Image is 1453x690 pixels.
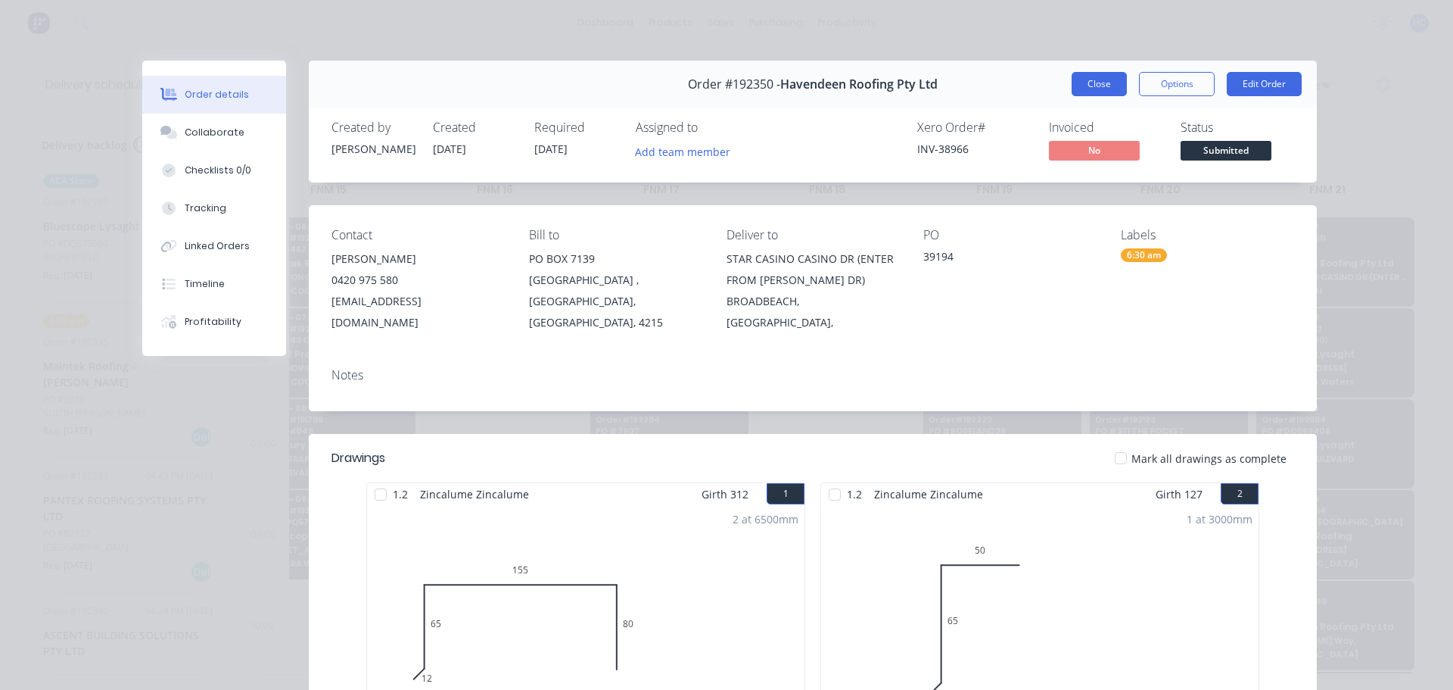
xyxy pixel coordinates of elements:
[1181,141,1271,164] button: Submitted
[331,141,415,157] div: [PERSON_NAME]
[433,120,516,135] div: Created
[923,228,1097,242] div: PO
[1156,483,1203,505] span: Girth 127
[185,201,226,215] div: Tracking
[529,228,702,242] div: Bill to
[142,227,286,265] button: Linked Orders
[1227,72,1302,96] button: Edit Order
[142,114,286,151] button: Collaborate
[726,248,900,333] div: STAR CASINO CASINO DR (ENTER FROM [PERSON_NAME] DR)BROADBEACH, [GEOGRAPHIC_DATA],
[688,77,780,92] span: Order #192350 -
[767,483,804,504] button: 1
[1131,451,1287,467] span: Mark all drawings as complete
[1049,141,1140,160] span: No
[1049,120,1162,135] div: Invoiced
[1072,72,1127,96] button: Close
[726,228,900,242] div: Deliver to
[726,291,900,333] div: BROADBEACH, [GEOGRAPHIC_DATA],
[529,270,702,333] div: [GEOGRAPHIC_DATA] , [GEOGRAPHIC_DATA], [GEOGRAPHIC_DATA], 4215
[331,291,505,333] div: [EMAIL_ADDRESS][DOMAIN_NAME]
[636,120,787,135] div: Assigned to
[1139,72,1215,96] button: Options
[917,120,1031,135] div: Xero Order #
[185,164,251,177] div: Checklists 0/0
[331,449,385,467] div: Drawings
[868,483,989,505] span: Zincalume Zincalume
[331,228,505,242] div: Contact
[331,270,505,291] div: 0420 975 580
[534,120,618,135] div: Required
[331,120,415,135] div: Created by
[917,141,1031,157] div: INV-38966
[142,76,286,114] button: Order details
[414,483,535,505] span: Zincalume Zincalume
[142,189,286,227] button: Tracking
[1221,483,1259,504] button: 2
[1181,120,1294,135] div: Status
[1181,141,1271,160] span: Submitted
[923,248,1097,270] div: 39194
[185,239,250,253] div: Linked Orders
[841,483,868,505] span: 1.2
[780,77,938,92] span: Havendeen Roofing Pty Ltd
[185,88,249,101] div: Order details
[1121,248,1167,262] div: 6:30 am
[1121,228,1294,242] div: Labels
[702,483,748,505] span: Girth 312
[529,248,702,270] div: PO BOX 7139
[185,126,244,139] div: Collaborate
[627,141,739,161] button: Add team member
[529,248,702,333] div: PO BOX 7139[GEOGRAPHIC_DATA] , [GEOGRAPHIC_DATA], [GEOGRAPHIC_DATA], 4215
[185,277,225,291] div: Timeline
[142,303,286,341] button: Profitability
[142,151,286,189] button: Checklists 0/0
[387,483,414,505] span: 1.2
[726,248,900,291] div: STAR CASINO CASINO DR (ENTER FROM [PERSON_NAME] DR)
[636,141,739,161] button: Add team member
[331,248,505,270] div: [PERSON_NAME]
[331,248,505,333] div: [PERSON_NAME]0420 975 580[EMAIL_ADDRESS][DOMAIN_NAME]
[433,142,466,156] span: [DATE]
[733,511,798,527] div: 2 at 6500mm
[331,368,1294,382] div: Notes
[142,265,286,303] button: Timeline
[1187,511,1252,527] div: 1 at 3000mm
[185,315,241,329] div: Profitability
[534,142,568,156] span: [DATE]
